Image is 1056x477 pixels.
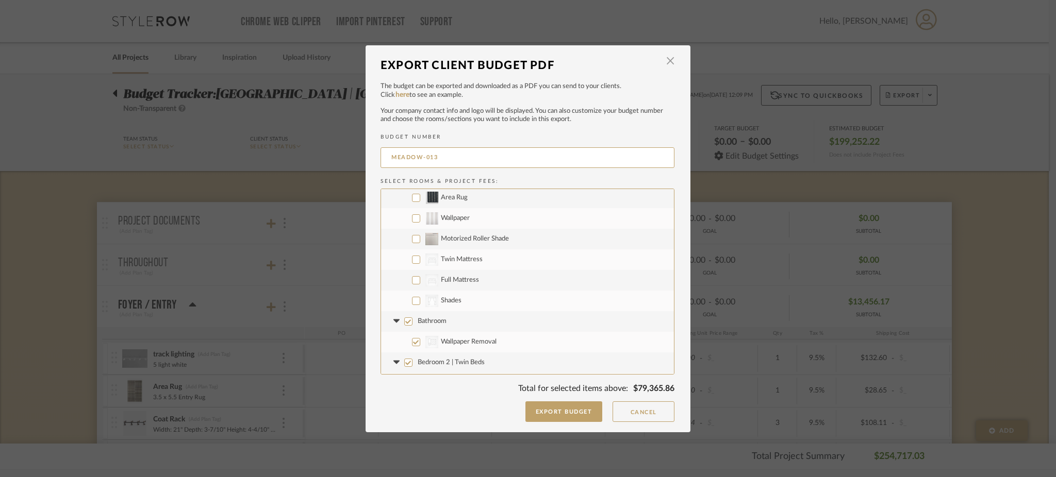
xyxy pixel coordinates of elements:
[412,338,420,346] input: Wallpaper Removal
[412,194,420,202] input: Area Rug
[381,107,674,124] p: Your company contact info and logo will be displayed. You can also customize your budget number a...
[412,276,420,284] input: Full Mattress
[381,81,674,92] p: The budget can be exported and downloaded as a PDF you can send to your clients.
[425,212,438,225] img: 681ab849-7f75-4a2c-9fd0-2265c1a86cdc_50x50.jpg
[381,147,674,168] input: BUDGET NUMBER
[441,215,470,222] span: Wallpaper
[633,384,674,393] span: $79,365.86
[525,401,603,422] button: Export Budget
[441,338,497,345] span: Wallpaper Removal
[412,235,420,243] input: Motorized Roller Shade
[518,384,628,393] span: Total for selected items above:
[418,318,447,325] span: Bathroom
[441,235,509,242] span: Motorized Roller Shade
[381,54,659,77] div: Export Client Budget PDF
[441,277,479,283] span: Full Mattress
[613,401,674,422] button: Cancel
[425,233,438,245] img: 7d13331e-c1f1-485c-ac42-aa99e56f44ea_50x50.jpg
[381,90,674,100] p: Click to see an example.
[412,297,420,305] input: Shades
[660,51,681,72] button: Close
[418,359,485,366] span: Bedroom 2 | Twin Beds
[395,91,409,98] a: here
[404,317,412,326] input: Bathroom
[381,54,674,77] dialog-header: Export Client Budget PDF
[441,194,468,201] span: Area Rug
[412,255,420,264] input: Twin Mattress
[441,297,461,304] span: Shades
[425,192,438,204] img: 372493e8-31ff-40ed-8f8e-8c830674470e_50x50.jpg
[412,214,420,223] input: Wallpaper
[381,178,674,184] h2: Select Rooms & Project Fees:
[381,134,674,140] h2: BUDGET NUMBER
[441,256,483,263] span: Twin Mattress
[404,359,412,367] input: Bedroom 2 | Twin Beds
